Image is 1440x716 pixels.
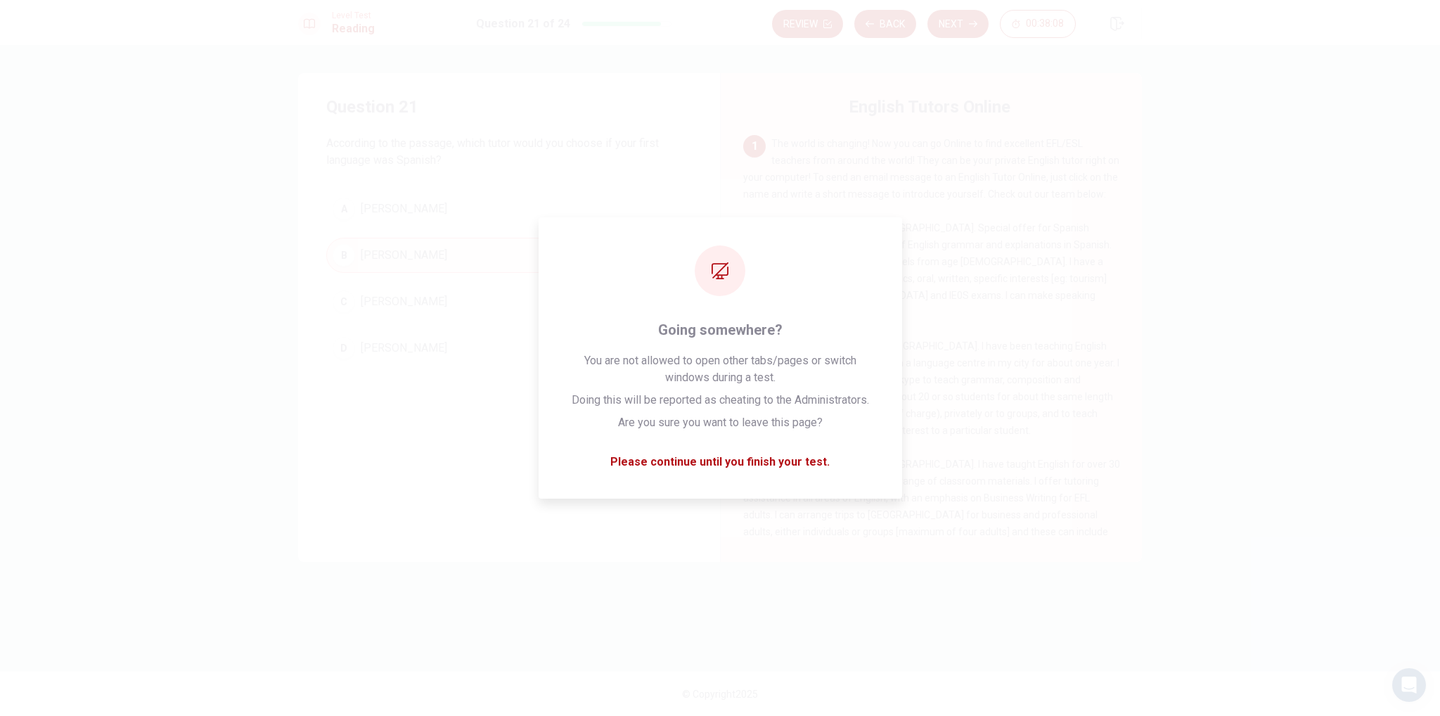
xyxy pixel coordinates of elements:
h4: English Tutors Online [849,96,1010,118]
div: 3 [743,338,766,360]
span: [PERSON_NAME] (F 56) [GEOGRAPHIC_DATA]. I have taught English for over 30 years, and have develop... [743,459,1120,554]
span: [PERSON_NAME] [361,293,447,310]
span: The world is changing! Now you can go Online to find excellent EFL/ESL teachers from around the w... [743,138,1119,200]
button: B[PERSON_NAME] [326,238,692,273]
div: D [333,337,355,359]
button: Review [772,10,843,38]
div: 2 [743,219,766,242]
button: C[PERSON_NAME] [326,284,692,319]
h1: Reading [332,20,375,37]
button: A[PERSON_NAME] [326,191,692,226]
span: [PERSON_NAME] (F 46) [GEOGRAPHIC_DATA]. Special offer for Spanish speakers: bilingual teaching of... [743,222,1112,318]
div: A [333,198,355,220]
button: D[PERSON_NAME] [326,331,692,366]
button: Next [927,10,989,38]
span: [PERSON_NAME] (M 27) [GEOGRAPHIC_DATA]. I have been teaching English conversation as a volunteer ... [743,340,1119,436]
span: According to the passage, which tutor would you choose if your first language was Spanish? [326,135,692,169]
h4: Question 21 [326,96,692,118]
button: 00:38:08 [1000,10,1076,38]
button: Back [854,10,916,38]
div: 4 [743,456,766,478]
span: [PERSON_NAME] [361,200,447,217]
span: © Copyright 2025 [682,689,758,700]
span: Level Test [332,11,375,20]
span: [PERSON_NAME] [361,247,447,264]
div: 1 [743,135,766,158]
div: B [333,244,355,267]
div: Open Intercom Messenger [1392,668,1426,702]
div: C [333,290,355,313]
span: 00:38:08 [1026,18,1064,30]
h1: Question 21 of 24 [476,15,570,32]
span: [PERSON_NAME] [361,340,447,357]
